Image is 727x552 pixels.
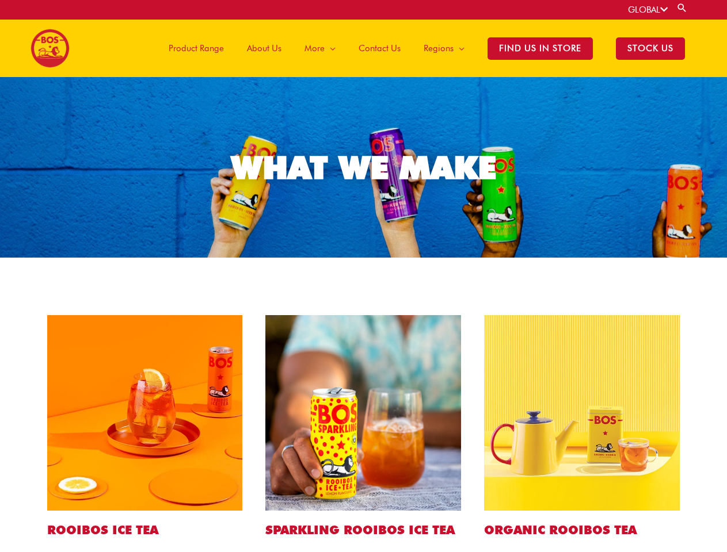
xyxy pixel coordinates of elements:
span: STOCK US [616,37,685,60]
div: WHAT WE MAKE [231,152,496,183]
img: BOS logo finals-200px [31,29,70,68]
a: Find Us in Store [476,20,604,77]
a: About Us [235,20,293,77]
span: More [304,31,325,66]
img: peach [47,315,243,511]
span: Contact Us [359,31,401,66]
span: About Us [247,31,281,66]
span: Find Us in Store [488,37,593,60]
span: Regions [424,31,454,66]
a: More [293,20,347,77]
a: GLOBAL [628,5,668,15]
a: Search button [676,2,688,13]
span: Product Range [169,31,224,66]
h2: ORGANIC ROOIBOS TEA [484,522,680,538]
h2: ROOIBOS ICE TEA [47,522,243,538]
a: Product Range [157,20,235,77]
nav: Site Navigation [149,20,696,77]
a: Regions [412,20,476,77]
a: STOCK US [604,20,696,77]
img: hot-tea-2-copy [484,315,680,511]
img: sparkling lemon [265,315,461,511]
h2: SPARKLING ROOIBOS ICE TEA [265,522,461,538]
a: Contact Us [347,20,412,77]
